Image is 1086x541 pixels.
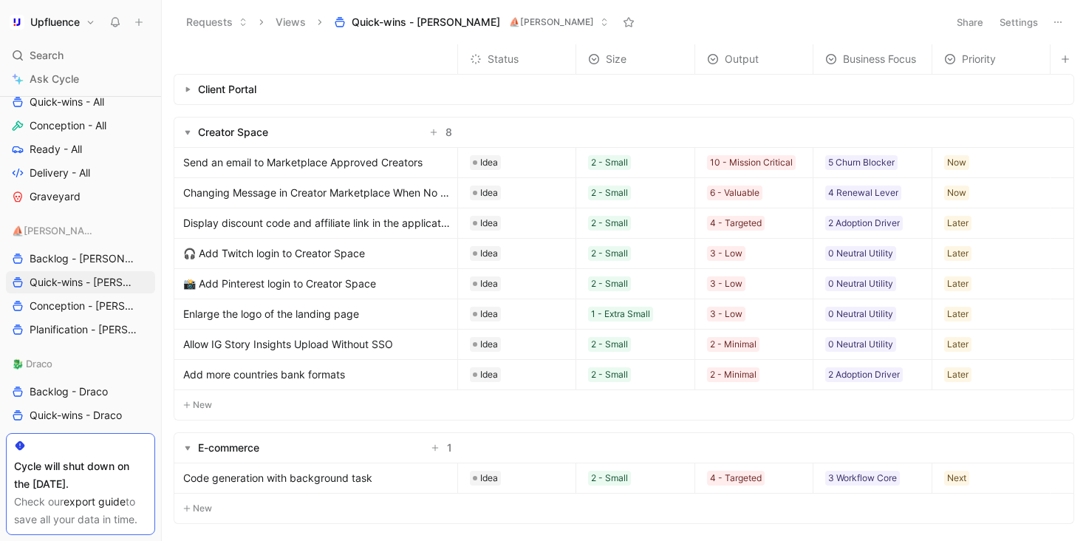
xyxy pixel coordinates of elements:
[710,276,742,291] div: 3 - Low
[932,50,1050,68] div: Priority
[813,50,931,68] div: Business Focus
[710,367,757,382] div: 2 - Minimal
[470,246,501,261] div: Idea
[828,337,893,352] div: 0 Neutral Utility
[480,337,498,352] span: Idea
[480,367,498,382] span: Idea
[198,123,268,141] div: Creator Space
[14,493,147,528] div: Check our to save all your data in time.
[947,337,969,352] div: Later
[183,214,451,232] a: Display discount code and affiliate link in the application form
[183,336,451,353] a: Allow IG Story Insights Upload Without SSO
[470,276,501,291] div: Idea
[947,216,969,231] div: Later
[6,381,155,403] a: Backlog - Draco
[30,189,81,204] span: Graveyard
[6,295,155,317] a: Conception - [PERSON_NAME]
[183,366,345,384] span: Add more countries bank formats
[183,469,451,487] a: Code generation with background task
[695,50,813,68] div: Output
[30,251,137,266] span: Backlog - [PERSON_NAME]
[470,186,501,200] div: Idea
[470,337,501,352] div: Idea
[710,471,762,486] div: 4 - Targeted
[591,186,628,200] div: 2 - Small
[576,50,694,68] div: Size
[591,155,628,170] div: 2 - Small
[591,246,628,261] div: 2 - Small
[509,15,594,30] span: ⛵️[PERSON_NAME]
[591,307,650,321] div: 1 - Extra Small
[947,246,969,261] div: Later
[947,471,966,486] div: Next
[591,471,628,486] div: 2 - Small
[6,248,155,270] a: Backlog - [PERSON_NAME]
[30,432,124,446] span: Conception - Draco
[6,319,155,341] a: Planification - [PERSON_NAME]
[183,184,451,202] span: Changing Message in Creator Marketplace When No Offers Are Available
[30,275,138,290] span: Quick-wins - [PERSON_NAME]
[458,50,576,68] div: Status
[177,396,217,414] button: New
[327,11,615,33] button: Quick-wins - [PERSON_NAME]⛵️[PERSON_NAME]
[30,408,122,423] span: Quick-wins - Draco
[12,356,52,371] span: 🐉 Draco
[183,275,451,293] a: 📸 Add Pinterest login to Creator Space
[6,186,155,208] a: Graveyard
[710,155,793,170] div: 10 - Mission Critical
[183,154,451,171] a: Send an email to Marketplace Approved Creators
[30,16,80,29] h1: Upfluence
[183,245,451,262] a: 🎧 Add Twitch login to Creator Space
[183,275,376,293] span: 📸 Add Pinterest login to Creator Space
[947,367,969,382] div: Later
[480,471,498,486] span: Idea
[6,220,155,242] div: ⛵️[PERSON_NAME]
[6,115,155,137] a: Conception - All
[183,305,451,323] a: Enlarge the logo of the landing page
[470,307,501,321] div: Idea
[6,353,155,375] div: 🐉 Draco
[30,118,106,133] span: Conception - All
[183,245,365,262] span: 🎧 Add Twitch login to Creator Space
[183,469,372,487] span: Code generation with background task
[6,353,155,474] div: 🐉 DracoBacklog - DracoQuick-wins - DracoConception - DracoPlanification - Draco
[177,500,217,517] button: New
[180,11,254,33] button: Requests
[710,186,759,200] div: 6 - Valuable
[947,186,966,200] div: Now
[6,138,155,160] a: Ready - All
[470,155,501,170] div: Idea
[993,12,1045,33] button: Settings
[6,16,155,208] div: Product - AllIdeas - AllBacklog - AllQuick-wins - AllConception - AllReady - AllDelivery - AllGra...
[198,439,259,457] div: E-commerce
[710,337,757,352] div: 2 - Minimal
[6,12,99,33] button: UpfluenceUpfluence
[480,246,498,261] span: Idea
[947,155,966,170] div: Now
[591,367,628,382] div: 2 - Small
[828,246,893,261] div: 0 Neutral Utility
[30,299,138,313] span: Conception - [PERSON_NAME]
[6,68,155,90] a: Ask Cycle
[447,439,452,457] span: 1
[710,307,742,321] div: 3 - Low
[30,47,64,64] span: Search
[183,154,423,171] span: Send an email to Marketplace Approved Creators
[14,457,147,493] div: Cycle will shut down on the [DATE].
[488,50,519,68] span: Status
[12,223,95,238] span: ⛵️[PERSON_NAME]
[30,95,104,109] span: Quick-wins - All
[950,12,990,33] button: Share
[6,271,155,293] a: Quick-wins - [PERSON_NAME]
[6,428,155,450] a: Conception - Draco
[591,276,628,291] div: 2 - Small
[30,70,79,88] span: Ask Cycle
[183,336,393,353] span: Allow IG Story Insights Upload Without SSO
[198,81,256,98] div: Client Portal
[30,322,139,337] span: Planification - [PERSON_NAME]
[470,367,501,382] div: Idea
[606,50,626,68] span: Size
[30,166,90,180] span: Delivery - All
[183,366,451,384] a: Add more countries bank formats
